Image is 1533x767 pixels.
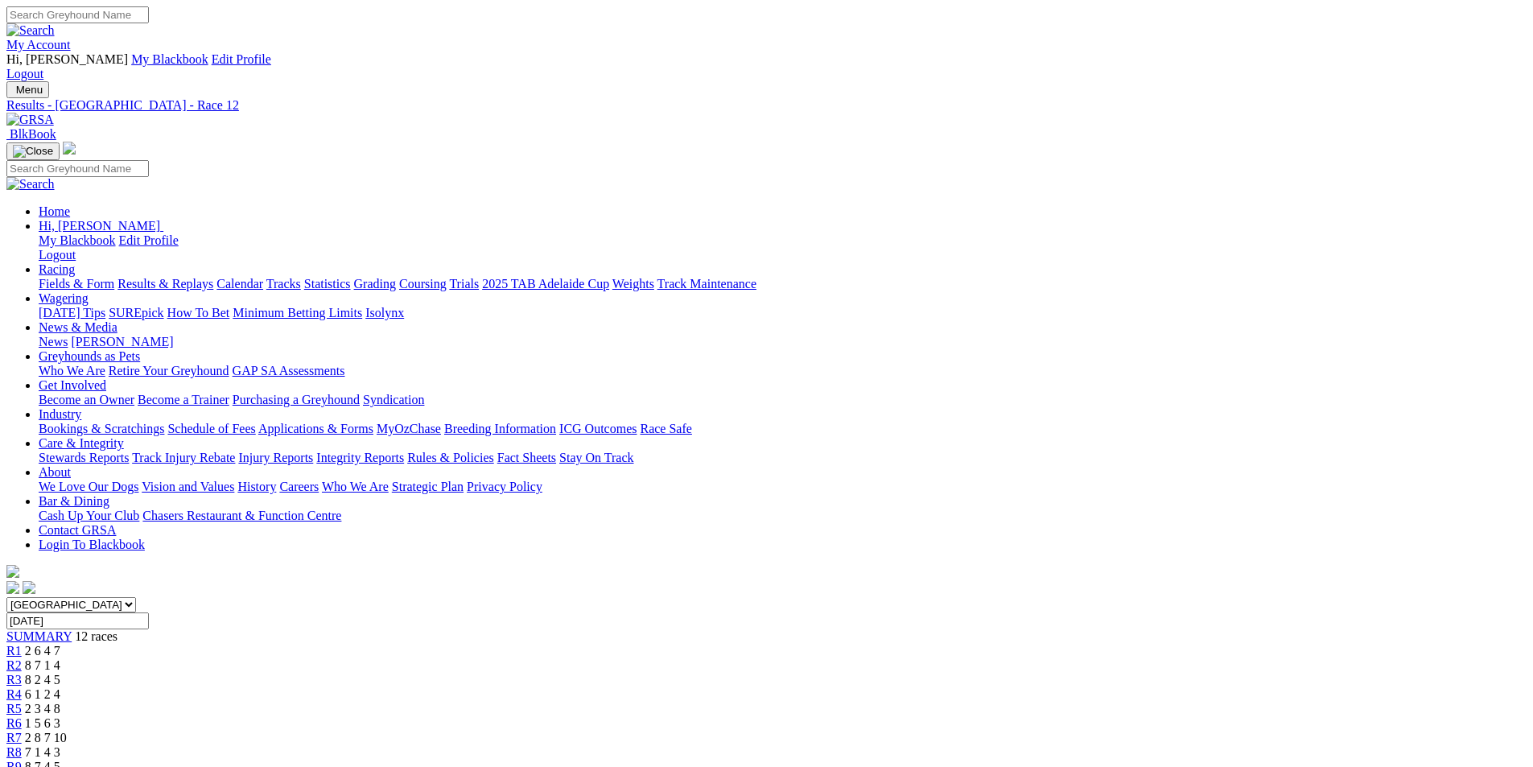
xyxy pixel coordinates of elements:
div: My Account [6,52,1527,81]
a: Statistics [304,277,351,291]
a: Racing [39,262,75,276]
a: [DATE] Tips [39,306,105,320]
span: Hi, [PERSON_NAME] [39,219,160,233]
a: [PERSON_NAME] [71,335,173,348]
a: Trials [449,277,479,291]
a: Calendar [216,277,263,291]
a: Logout [39,248,76,262]
a: Schedule of Fees [167,422,255,435]
button: Toggle navigation [6,81,49,98]
span: 6 1 2 4 [25,687,60,701]
a: Contact GRSA [39,523,116,537]
a: Fields & Form [39,277,114,291]
a: Fact Sheets [497,451,556,464]
a: Hi, [PERSON_NAME] [39,219,163,233]
a: Chasers Restaurant & Function Centre [142,509,341,522]
span: 8 7 1 4 [25,658,60,672]
input: Search [6,160,149,177]
a: SUMMARY [6,629,72,643]
a: My Blackbook [39,233,116,247]
div: Industry [39,422,1527,436]
div: About [39,480,1527,494]
a: Integrity Reports [316,451,404,464]
img: Close [13,145,53,158]
a: Breeding Information [444,422,556,435]
span: 8 2 4 5 [25,673,60,687]
a: Track Injury Rebate [132,451,235,464]
span: Hi, [PERSON_NAME] [6,52,128,66]
a: Logout [6,67,43,80]
a: Care & Integrity [39,436,124,450]
div: Care & Integrity [39,451,1527,465]
input: Search [6,6,149,23]
a: Login To Blackbook [39,538,145,551]
a: Coursing [399,277,447,291]
a: Race Safe [640,422,691,435]
div: Hi, [PERSON_NAME] [39,233,1527,262]
a: Syndication [363,393,424,406]
div: News & Media [39,335,1527,349]
a: Track Maintenance [657,277,756,291]
a: Minimum Betting Limits [233,306,362,320]
span: R7 [6,731,22,744]
a: Edit Profile [212,52,271,66]
a: Rules & Policies [407,451,494,464]
img: logo-grsa-white.png [6,565,19,578]
a: Weights [612,277,654,291]
a: Bookings & Scratchings [39,422,164,435]
a: Greyhounds as Pets [39,349,140,363]
a: R2 [6,658,22,672]
a: Results & Replays [117,277,213,291]
input: Select date [6,612,149,629]
div: Get Involved [39,393,1527,407]
span: BlkBook [10,127,56,141]
img: logo-grsa-white.png [63,142,76,155]
a: Applications & Forms [258,422,373,435]
img: Search [6,23,55,38]
a: Who We Are [322,480,389,493]
a: Results - [GEOGRAPHIC_DATA] - Race 12 [6,98,1527,113]
a: R6 [6,716,22,730]
div: Bar & Dining [39,509,1527,523]
img: twitter.svg [23,581,35,594]
a: Stewards Reports [39,451,129,464]
span: 2 8 7 10 [25,731,67,744]
a: Injury Reports [238,451,313,464]
a: GAP SA Assessments [233,364,345,377]
a: R8 [6,745,22,759]
a: Grading [354,277,396,291]
a: News [39,335,68,348]
a: My Account [6,38,71,52]
a: Purchasing a Greyhound [233,393,360,406]
a: News & Media [39,320,117,334]
a: Wagering [39,291,89,305]
a: R4 [6,687,22,701]
a: Strategic Plan [392,480,464,493]
a: Edit Profile [119,233,179,247]
a: Get Involved [39,378,106,392]
a: Isolynx [365,306,404,320]
a: SUREpick [109,306,163,320]
div: Greyhounds as Pets [39,364,1527,378]
button: Toggle navigation [6,142,60,160]
a: How To Bet [167,306,230,320]
img: GRSA [6,113,54,127]
a: Become a Trainer [138,393,229,406]
span: 12 races [75,629,117,643]
span: 1 5 6 3 [25,716,60,730]
span: R3 [6,673,22,687]
a: Become an Owner [39,393,134,406]
span: 2 3 4 8 [25,702,60,715]
span: Menu [16,84,43,96]
a: R5 [6,702,22,715]
a: Careers [279,480,319,493]
a: ICG Outcomes [559,422,637,435]
span: 2 6 4 7 [25,644,60,658]
a: R1 [6,644,22,658]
